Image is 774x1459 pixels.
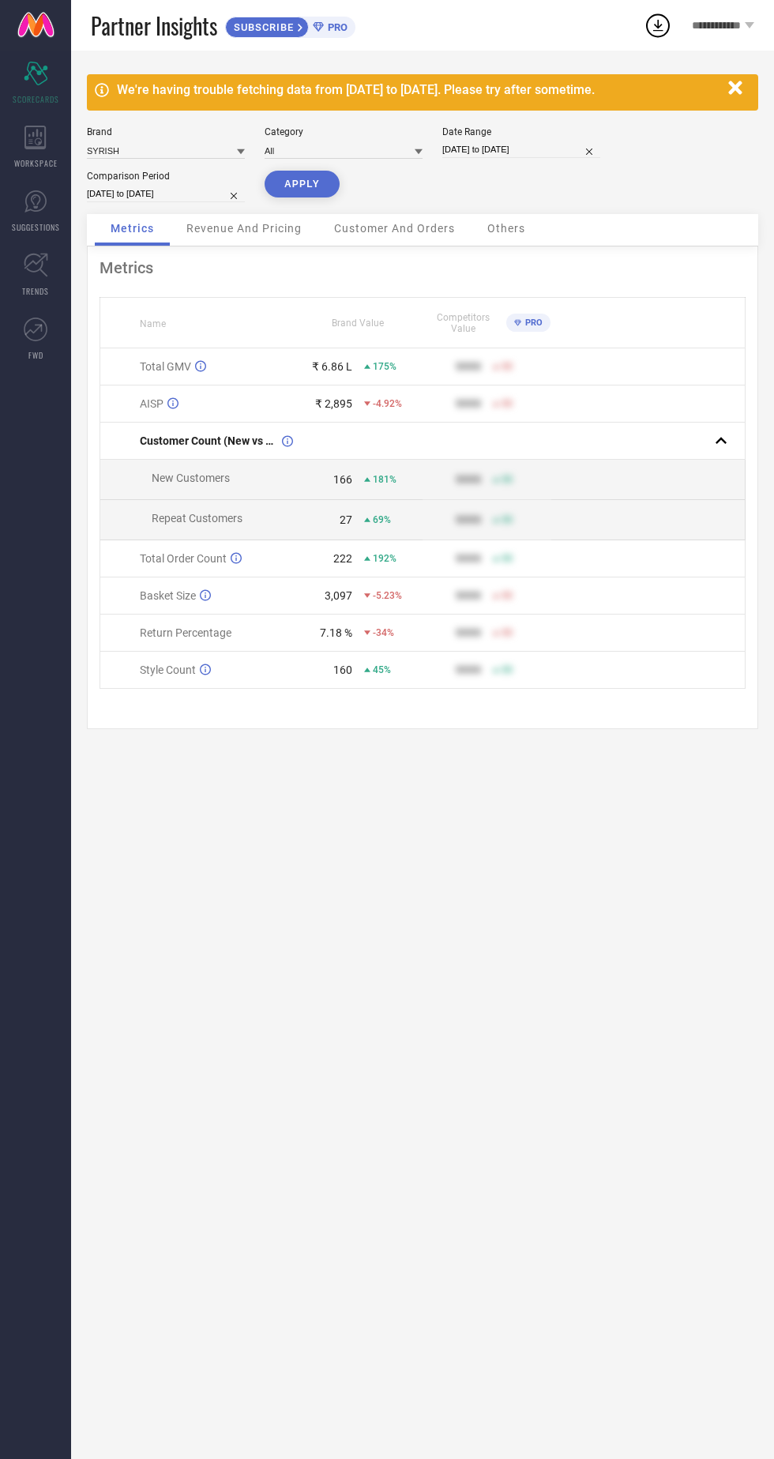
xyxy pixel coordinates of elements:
div: 3,097 [325,589,352,602]
span: 50 [502,398,513,409]
div: Comparison Period [87,171,245,182]
span: WORKSPACE [14,157,58,169]
div: Brand [87,126,245,137]
span: Metrics [111,222,154,235]
span: 50 [502,553,513,564]
span: 50 [502,514,513,525]
div: 166 [333,473,352,486]
span: Style Count [140,664,196,676]
span: AISP [140,397,163,410]
div: 27 [340,513,352,526]
div: 9999 [456,473,481,486]
div: 160 [333,664,352,676]
span: FWD [28,349,43,361]
span: Revenue And Pricing [186,222,302,235]
span: 175% [373,361,396,372]
div: Metrics [100,258,746,277]
span: 181% [373,474,396,485]
div: 7.18 % [320,626,352,639]
a: SUBSCRIBEPRO [225,13,355,38]
div: ₹ 2,895 [315,397,352,410]
input: Select date range [442,141,600,158]
span: 50 [502,664,513,675]
span: Partner Insights [91,9,217,42]
span: -34% [373,627,394,638]
span: Name [140,318,166,329]
span: TRENDS [22,285,49,297]
div: Open download list [644,11,672,39]
div: ₹ 6.86 L [312,360,352,373]
span: Customer And Orders [334,222,455,235]
span: 192% [373,553,396,564]
input: Select comparison period [87,186,245,202]
span: -4.92% [373,398,402,409]
span: Total GMV [140,360,191,373]
span: PRO [324,21,348,33]
span: -5.23% [373,590,402,601]
span: PRO [521,318,543,328]
div: 9999 [456,360,481,373]
span: 50 [502,590,513,601]
div: 9999 [456,513,481,526]
div: 9999 [456,664,481,676]
div: We're having trouble fetching data from [DATE] to [DATE]. Please try after sometime. [117,82,720,97]
span: 69% [373,514,391,525]
div: Category [265,126,423,137]
span: Repeat Customers [152,512,242,525]
span: Others [487,222,525,235]
div: 9999 [456,589,481,602]
span: Customer Count (New vs Repeat) [140,434,278,447]
span: SCORECARDS [13,93,59,105]
span: Brand Value [332,318,384,329]
span: 45% [373,664,391,675]
span: Basket Size [140,589,196,602]
span: 50 [502,627,513,638]
span: SUBSCRIBE [226,21,298,33]
div: 9999 [456,397,481,410]
span: Return Percentage [140,626,231,639]
span: New Customers [152,472,230,484]
span: Competitors Value [423,312,502,334]
span: 50 [502,361,513,372]
span: SUGGESTIONS [12,221,60,233]
button: APPLY [265,171,340,197]
div: 9999 [456,552,481,565]
div: 9999 [456,626,481,639]
div: 222 [333,552,352,565]
span: Total Order Count [140,552,227,565]
span: 50 [502,474,513,485]
div: Date Range [442,126,600,137]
